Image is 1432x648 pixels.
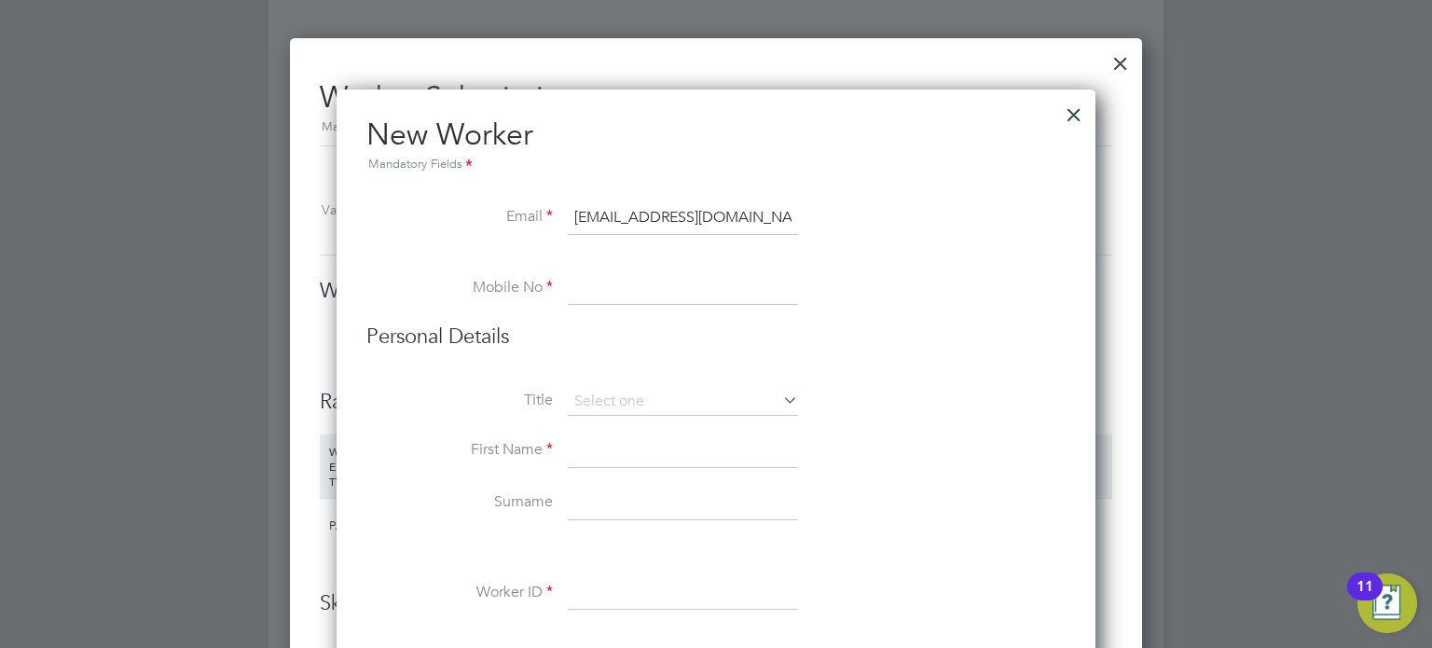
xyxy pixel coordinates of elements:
[320,369,1112,416] h3: Rates
[366,324,1066,351] h3: Personal Details
[320,590,1112,617] h3: Skills, tools, H&S
[324,434,419,498] div: WORKER ENGAGEMENT TYPE
[312,201,387,218] label: Vacancy ID
[320,64,1112,138] h2: Worker Submission
[1356,586,1373,611] div: 11
[320,117,1112,138] div: Mandatory Fields
[1357,573,1417,633] button: Open Resource Center, 11 new notifications
[366,440,553,460] label: First Name
[366,492,553,512] label: Surname
[366,207,553,227] label: Email
[366,391,553,410] label: Title
[568,388,798,416] input: Select one
[366,583,553,602] label: Worker ID
[320,325,506,345] label: Worker
[366,116,1066,175] h2: New Worker
[324,499,419,553] div: PAYE
[320,278,1112,305] h3: Worker
[312,170,387,186] label: Vacancy
[366,155,1066,175] div: Mandatory Fields
[366,278,553,297] label: Mobile No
